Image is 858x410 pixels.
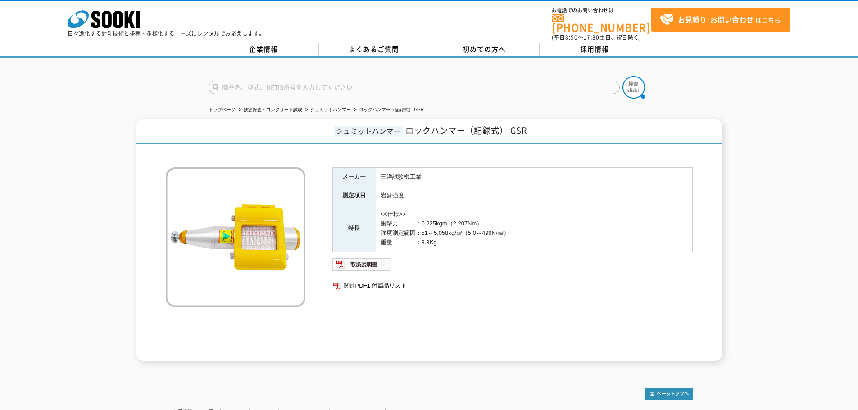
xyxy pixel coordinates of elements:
img: btn_search.png [622,76,645,99]
a: 取扱説明書 [332,264,391,270]
th: メーカー [332,167,376,186]
a: お見積り･お問い合わせはこちら [651,8,790,32]
td: <<仕様>> 衝撃力 ：0.225kgm（2.207Nm） 強度測定範囲：51～5,058kg/㎠（5.0～496N/㎟） 重量 ：3.3Kg [376,205,692,252]
li: ロックハンマー（記録式） GSR [352,105,424,115]
span: はこちら [660,13,781,27]
span: 初めての方へ [463,44,506,54]
a: 企業情報 [209,43,319,56]
img: ロックハンマー（記録式） GSR [166,167,305,307]
span: 8:50 [565,33,578,41]
th: 特長 [332,205,376,252]
a: よくあるご質問 [319,43,429,56]
a: 初めての方へ [429,43,540,56]
a: [PHONE_NUMBER] [552,14,651,32]
td: 三洋試験機工業 [376,167,692,186]
img: 取扱説明書 [332,257,391,272]
td: 岩盤強度 [376,186,692,205]
span: (平日 ～ 土日、祝日除く) [552,33,641,41]
th: 測定項目 [332,186,376,205]
span: シュミットハンマー [334,126,403,136]
strong: お見積り･お問い合わせ [678,14,754,25]
a: 関連PDF1 付属品リスト [332,280,693,292]
a: トップページ [209,107,236,112]
span: 17:30 [583,33,599,41]
a: 採用情報 [540,43,650,56]
input: 商品名、型式、NETIS番号を入力してください [209,81,620,94]
span: お電話でのお問い合わせは [552,8,651,13]
span: ロックハンマー（記録式） GSR [405,124,527,136]
img: トップページへ [645,388,693,400]
p: 日々進化する計測技術と多種・多様化するニーズにレンタルでお応えします。 [68,31,265,36]
a: シュミットハンマー [310,107,351,112]
a: 鉄筋探査・コンクリート試験 [244,107,302,112]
